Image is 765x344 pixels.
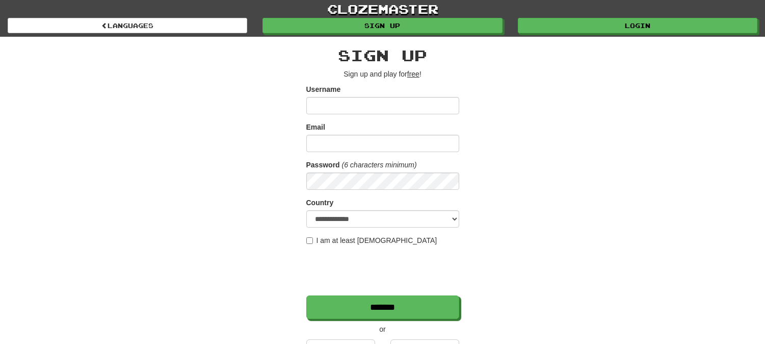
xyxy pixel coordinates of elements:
[262,18,502,33] a: Sign up
[306,84,341,94] label: Username
[8,18,247,33] a: Languages
[306,47,459,64] h2: Sign up
[306,324,459,334] p: or
[306,251,461,290] iframe: reCAPTCHA
[306,69,459,79] p: Sign up and play for !
[518,18,757,33] a: Login
[306,235,437,245] label: I am at least [DEMOGRAPHIC_DATA]
[342,161,417,169] em: (6 characters minimum)
[306,198,334,208] label: Country
[306,237,313,244] input: I am at least [DEMOGRAPHIC_DATA]
[306,122,325,132] label: Email
[407,70,419,78] u: free
[306,160,340,170] label: Password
